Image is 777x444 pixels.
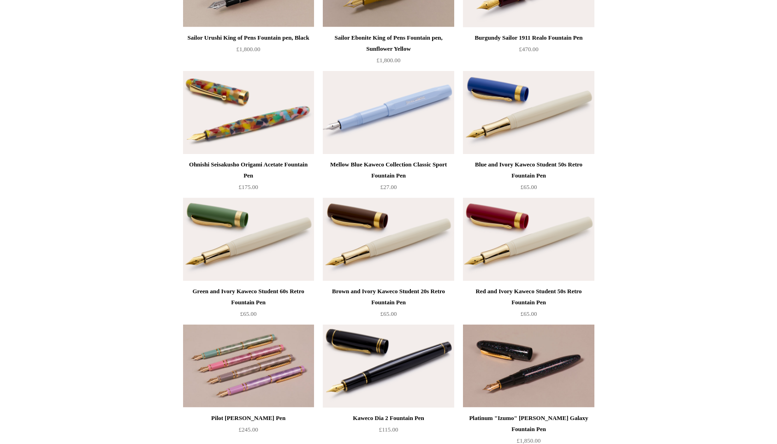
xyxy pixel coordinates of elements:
a: Mellow Blue Kaweco Collection Classic Sport Fountain Pen £27.00 [323,159,454,197]
span: £245.00 [238,426,258,433]
span: £470.00 [519,46,538,53]
img: Kaweco Dia 2 Fountain Pen [323,325,454,408]
span: £1,800.00 [377,57,401,64]
img: Pilot Grance Fountain Pen [183,325,314,408]
a: Sailor Urushi King of Pens Fountain pen, Black £1,800.00 [183,32,314,70]
img: Blue and Ivory Kaweco Student 50s Retro Fountain Pen [463,71,594,154]
a: Blue and Ivory Kaweco Student 50s Retro Fountain Pen Blue and Ivory Kaweco Student 50s Retro Foun... [463,71,594,154]
a: Ohnishi Seisakusho Origami Acetate Fountain Pen £175.00 [183,159,314,197]
a: Sailor Ebonite King of Pens Fountain pen, Sunflower Yellow £1,800.00 [323,32,454,70]
img: Ohnishi Seisakusho Origami Acetate Fountain Pen [183,71,314,154]
span: £175.00 [238,184,258,190]
div: Green and Ivory Kaweco Student 60s Retro Fountain Pen [185,286,312,308]
div: Red and Ivory Kaweco Student 50s Retro Fountain Pen [465,286,592,308]
a: Red and Ivory Kaweco Student 50s Retro Fountain Pen Red and Ivory Kaweco Student 50s Retro Founta... [463,198,594,281]
a: Blue and Ivory Kaweco Student 50s Retro Fountain Pen £65.00 [463,159,594,197]
img: Red and Ivory Kaweco Student 50s Retro Fountain Pen [463,198,594,281]
a: Pilot Grance Fountain Pen Pilot Grance Fountain Pen [183,325,314,408]
img: Green and Ivory Kaweco Student 60s Retro Fountain Pen [183,198,314,281]
div: Mellow Blue Kaweco Collection Classic Sport Fountain Pen [325,159,451,181]
span: £65.00 [380,310,397,317]
a: Burgundy Sailor 1911 Realo Fountain Pen £470.00 [463,32,594,70]
div: Brown and Ivory Kaweco Student 20s Retro Fountain Pen [325,286,451,308]
a: Green and Ivory Kaweco Student 60s Retro Fountain Pen £65.00 [183,286,314,324]
a: Brown and Ivory Kaweco Student 20s Retro Fountain Pen £65.00 [323,286,454,324]
img: Brown and Ivory Kaweco Student 20s Retro Fountain Pen [323,198,454,281]
img: Mellow Blue Kaweco Collection Classic Sport Fountain Pen [323,71,454,154]
div: Ohnishi Seisakusho Origami Acetate Fountain Pen [185,159,312,181]
span: £115.00 [379,426,398,433]
a: Red and Ivory Kaweco Student 50s Retro Fountain Pen £65.00 [463,286,594,324]
span: £65.00 [521,310,537,317]
span: £27.00 [380,184,397,190]
a: Ohnishi Seisakusho Origami Acetate Fountain Pen Ohnishi Seisakusho Origami Acetate Fountain Pen [183,71,314,154]
a: Green and Ivory Kaweco Student 60s Retro Fountain Pen Green and Ivory Kaweco Student 60s Retro Fo... [183,198,314,281]
a: Platinum "Izumo" Raden Galaxy Fountain Pen Platinum "Izumo" Raden Galaxy Fountain Pen [463,325,594,408]
div: Sailor Urushi King of Pens Fountain pen, Black [185,32,312,43]
div: Blue and Ivory Kaweco Student 50s Retro Fountain Pen [465,159,592,181]
img: Platinum "Izumo" Raden Galaxy Fountain Pen [463,325,594,408]
span: £1,800.00 [237,46,261,53]
div: Burgundy Sailor 1911 Realo Fountain Pen [465,32,592,43]
div: Sailor Ebonite King of Pens Fountain pen, Sunflower Yellow [325,32,451,54]
a: Brown and Ivory Kaweco Student 20s Retro Fountain Pen Brown and Ivory Kaweco Student 20s Retro Fo... [323,198,454,281]
div: Platinum "Izumo" [PERSON_NAME] Galaxy Fountain Pen [465,413,592,435]
a: Mellow Blue Kaweco Collection Classic Sport Fountain Pen Mellow Blue Kaweco Collection Classic Sp... [323,71,454,154]
span: £65.00 [240,310,257,317]
div: Kaweco Dia 2 Fountain Pen [325,413,451,424]
span: £65.00 [521,184,537,190]
a: Kaweco Dia 2 Fountain Pen Kaweco Dia 2 Fountain Pen [323,325,454,408]
span: £1,850.00 [517,437,541,444]
div: Pilot [PERSON_NAME] Pen [185,413,312,424]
